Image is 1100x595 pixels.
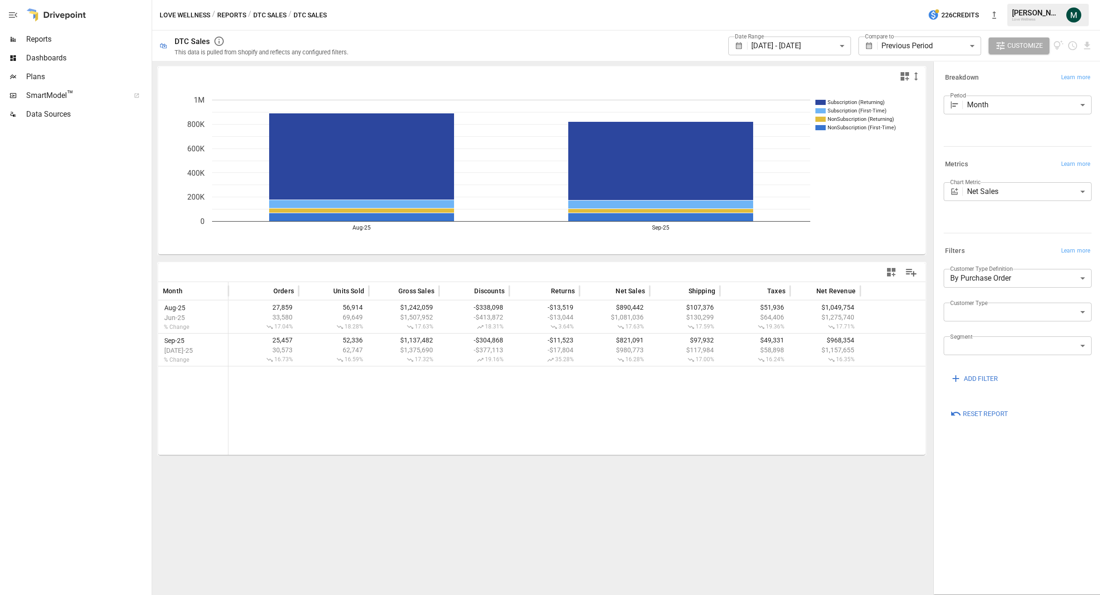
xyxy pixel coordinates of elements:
[460,284,473,297] button: Sort
[514,336,575,344] span: -$11,523
[944,269,1092,288] div: By Purchase Order
[985,6,1004,24] button: New version available, click to update!
[163,347,223,354] span: [DATE]-25
[652,224,669,231] text: Sep-25
[1012,17,1061,22] div: Love Wellness
[444,313,505,321] span: -$413,872
[967,96,1092,114] div: Month
[654,336,715,344] span: $97,932
[374,313,434,321] span: $1,507,952
[725,304,785,311] span: $51,936
[384,284,397,297] button: Sort
[514,304,575,311] span: -$13,519
[725,336,785,344] span: $49,331
[795,346,856,354] span: $1,157,655
[1066,7,1081,22] img: Michael Cormack
[950,178,981,186] label: Chart Metric
[901,262,922,283] button: Manage Columns
[551,286,575,296] span: Returns
[163,357,223,363] span: % Change
[319,284,332,297] button: Sort
[753,284,766,297] button: Sort
[253,9,286,21] button: DTC Sales
[374,346,434,354] span: $1,375,690
[963,408,1008,420] span: Reset Report
[945,73,979,83] h6: Breakdown
[802,284,815,297] button: Sort
[187,144,205,153] text: 600K
[303,356,364,364] span: 16.59%
[1012,8,1061,17] div: [PERSON_NAME]
[944,406,1014,423] button: Reset Report
[537,284,550,297] button: Sort
[444,346,505,354] span: -$377,113
[795,304,856,311] span: $1,049,754
[689,286,715,296] span: Shipping
[944,370,1005,387] button: ADD FILTER
[233,313,294,321] span: 33,580
[865,32,894,40] label: Compare to
[444,356,505,364] span: 19.16%
[828,125,896,131] text: NonSubscription (First-Time)
[950,333,972,341] label: Segment
[259,284,272,297] button: Sort
[584,313,645,321] span: $1,081,036
[333,286,364,296] span: Units Sold
[725,323,785,331] span: 19.36%
[654,304,715,311] span: $107,376
[233,304,294,311] span: 27,859
[352,224,371,231] text: Aug-25
[1067,40,1078,51] button: Schedule report
[1061,160,1090,169] span: Learn more
[303,336,364,344] span: 52,336
[183,284,197,297] button: Sort
[26,90,124,101] span: SmartModel
[187,120,205,129] text: 800K
[160,41,167,50] div: 🛍
[26,52,150,64] span: Dashboards
[751,37,851,55] div: [DATE] - [DATE]
[374,304,434,311] span: $1,242,059
[964,373,998,385] span: ADD FILTER
[654,313,715,321] span: $130,299
[967,182,1092,201] div: Net Sales
[767,286,785,296] span: Taxes
[233,356,294,364] span: 16.73%
[924,7,983,24] button: 226Credits
[288,9,292,21] div: /
[989,37,1049,54] button: Customize
[795,356,856,364] span: 16.35%
[735,32,764,40] label: Date Range
[816,286,856,296] span: Net Revenue
[187,193,205,201] text: 200K
[374,323,434,331] span: 17.63%
[303,323,364,331] span: 18.28%
[158,86,925,254] svg: A chart.
[163,304,223,312] span: Aug-25
[675,284,688,297] button: Sort
[374,336,434,344] span: $1,137,482
[725,356,785,364] span: 16.24%
[584,346,645,354] span: $980,773
[584,323,645,331] span: 17.63%
[163,286,183,296] span: Month
[67,89,73,100] span: ™
[584,356,645,364] span: 16.28%
[945,159,968,170] h6: Metrics
[200,217,205,226] text: 0
[795,336,856,344] span: $968,354
[444,323,505,331] span: 18.31%
[616,286,645,296] span: Net Sales
[187,169,205,178] text: 400K
[654,323,715,331] span: 17.59%
[233,323,294,331] span: 17.04%
[212,9,215,21] div: /
[1061,2,1087,28] button: Michael Cormack
[374,356,434,364] span: 17.32%
[163,337,223,344] span: Sep-25
[828,99,885,105] text: Subscription (Returning)
[444,336,505,344] span: -$304,868
[795,313,856,321] span: $1,275,740
[584,336,645,344] span: $821,091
